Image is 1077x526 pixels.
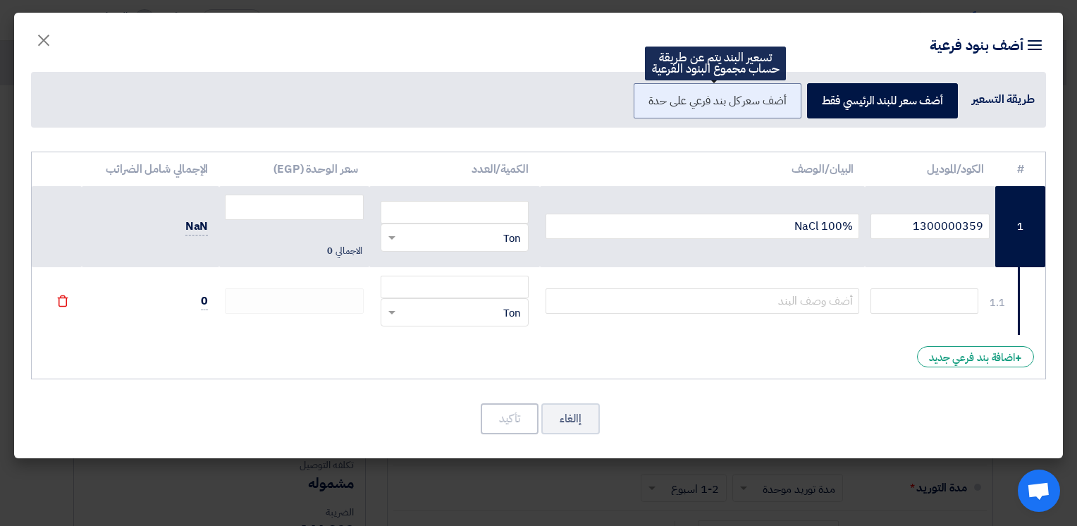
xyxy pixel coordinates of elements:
[503,231,521,247] span: Ton
[995,186,1045,268] td: 1
[381,201,528,224] input: Price in EGP
[917,346,1034,367] div: اضافة بند فرعي جديد
[369,152,539,186] th: الكمية/العدد
[481,403,538,434] button: تأكيد
[24,23,63,51] button: Close
[995,152,1045,186] th: #
[546,288,860,314] input: أضف وصف البند
[201,293,208,310] span: 0
[219,152,369,186] th: سعر الوحدة (EGP)
[381,276,528,298] input: Price in EGP
[990,295,1005,310] div: 1.1
[1018,470,1060,512] a: Open chat
[503,305,521,322] span: Ton
[82,152,219,186] th: الإجمالي شامل الضرائب
[541,403,600,434] button: إالغاء
[1015,350,1022,367] span: +
[540,152,866,186] th: البيان/الوصف
[634,83,801,118] label: أضف سعر كل بند فرعي على حدة
[35,18,52,61] span: ×
[807,83,959,118] label: أضف سعر للبند الرئيسي فقط
[645,47,786,80] div: تسعير البند يتم عن طريقة حساب مجموع البنود الفرعية
[327,244,333,258] span: 0
[336,244,362,258] span: الاجمالي
[972,91,1035,108] div: طريقة التسعير
[185,218,209,236] span: NaN
[930,35,1046,55] h4: أضف بنود فرعية
[546,214,860,239] input: أضف وصف البند
[865,152,995,186] th: الكود/الموديل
